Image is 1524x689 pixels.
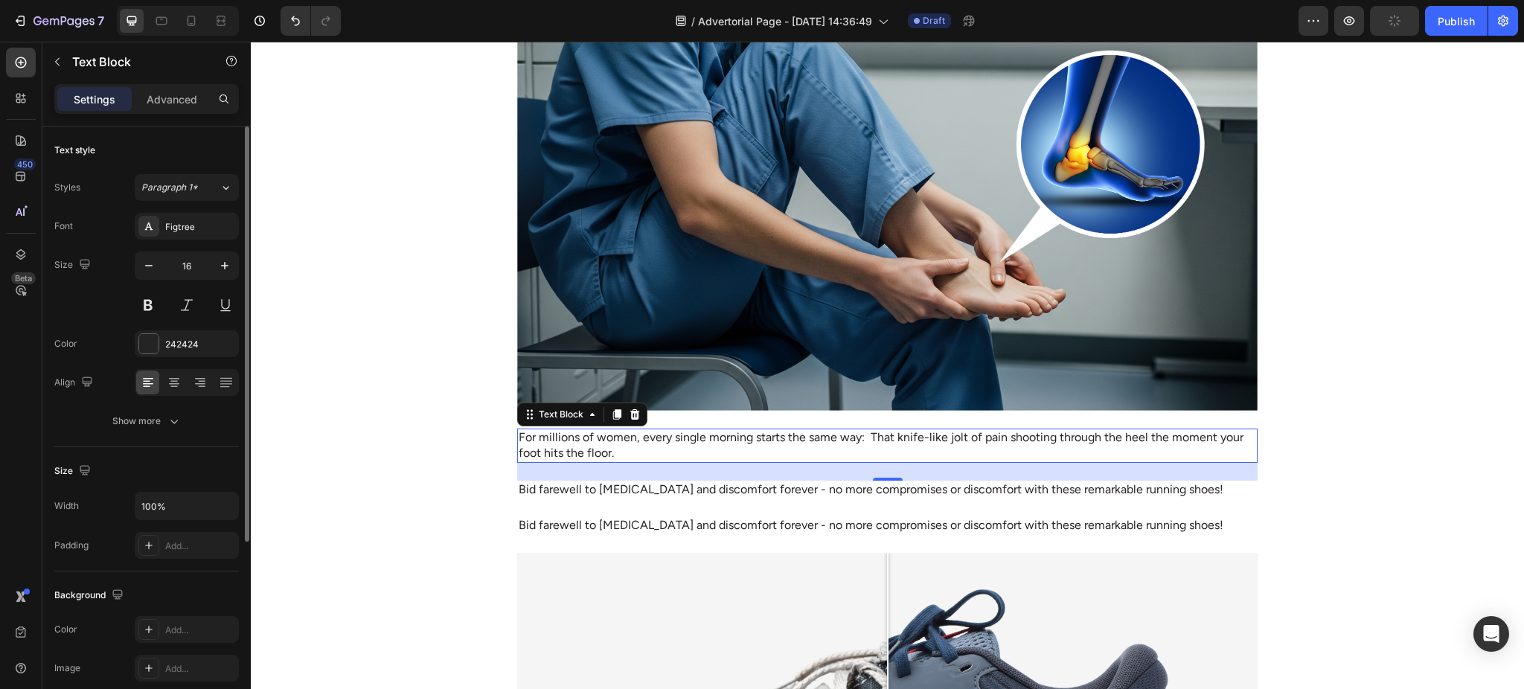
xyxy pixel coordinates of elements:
div: Font [54,219,73,233]
div: Add... [165,624,235,637]
p: Settings [74,92,115,107]
p: Advanced [147,92,197,107]
div: Color [54,337,77,350]
div: 242424 [165,338,235,351]
div: Figtree [165,220,235,234]
p: Text Block [72,53,199,71]
div: Width [54,499,79,513]
div: Text style [54,144,95,157]
div: Add... [165,539,235,553]
span: Paragraph 1* [141,181,198,194]
p: Bid farewell to [MEDICAL_DATA] and discomfort forever - no more compromises or discomfort with th... [268,476,1005,492]
div: Rich Text Editor. Editing area: main [266,387,1007,421]
button: Show more [54,408,239,435]
button: Publish [1425,6,1488,36]
p: For millions of women, every single morning starts the same way: That knife-like jolt of pain sho... [268,388,1005,420]
div: Padding [54,539,89,552]
button: 7 [6,6,111,36]
p: Bid farewell to [MEDICAL_DATA] and discomfort forever - no more compromises or discomfort with th... [268,440,1005,456]
div: Open Intercom Messenger [1473,616,1509,652]
span: / [691,13,695,29]
div: 450 [14,158,36,170]
div: Color [54,623,77,636]
input: Auto [135,493,238,519]
div: Background [54,586,127,606]
iframe: Design area [251,42,1524,689]
div: Styles [54,181,80,194]
div: Text Block [285,366,336,379]
div: Size [54,255,94,275]
span: Advertorial Page - [DATE] 14:36:49 [698,13,872,29]
div: Align [54,373,96,393]
span: Draft [923,14,945,28]
div: Publish [1438,13,1475,29]
div: Image [54,661,80,675]
button: Paragraph 1* [135,174,239,201]
div: Add... [165,662,235,676]
div: Show more [112,414,182,429]
p: 7 [97,12,104,30]
div: Beta [11,272,36,284]
div: Undo/Redo [281,6,341,36]
div: Size [54,461,94,481]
